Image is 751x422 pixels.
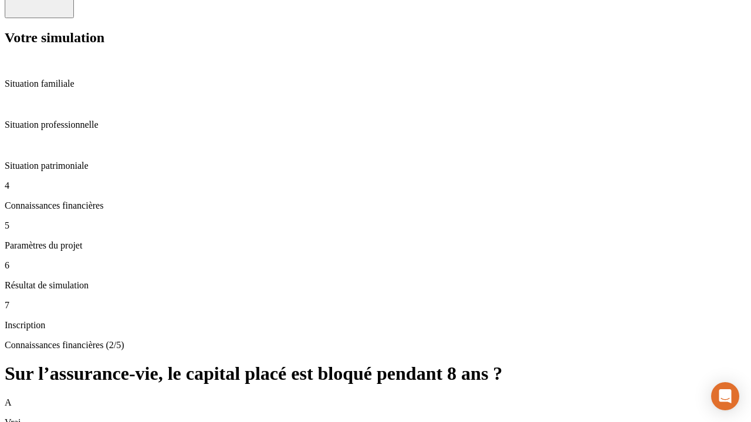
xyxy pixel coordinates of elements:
[5,120,746,130] p: Situation professionnelle
[5,363,746,384] h1: Sur l’assurance-vie, le capital placé est bloqué pendant 8 ans ?
[5,200,746,211] p: Connaissances financières
[5,260,746,271] p: 6
[5,280,746,291] p: Résultat de simulation
[5,300,746,311] p: 7
[5,240,746,251] p: Paramètres du projet
[5,181,746,191] p: 4
[5,30,746,46] h2: Votre simulation
[5,79,746,89] p: Situation familiale
[5,320,746,331] p: Inscription
[5,340,746,350] p: Connaissances financières (2/5)
[5,220,746,231] p: 5
[5,397,746,408] p: A
[711,382,739,410] div: Open Intercom Messenger
[5,161,746,171] p: Situation patrimoniale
